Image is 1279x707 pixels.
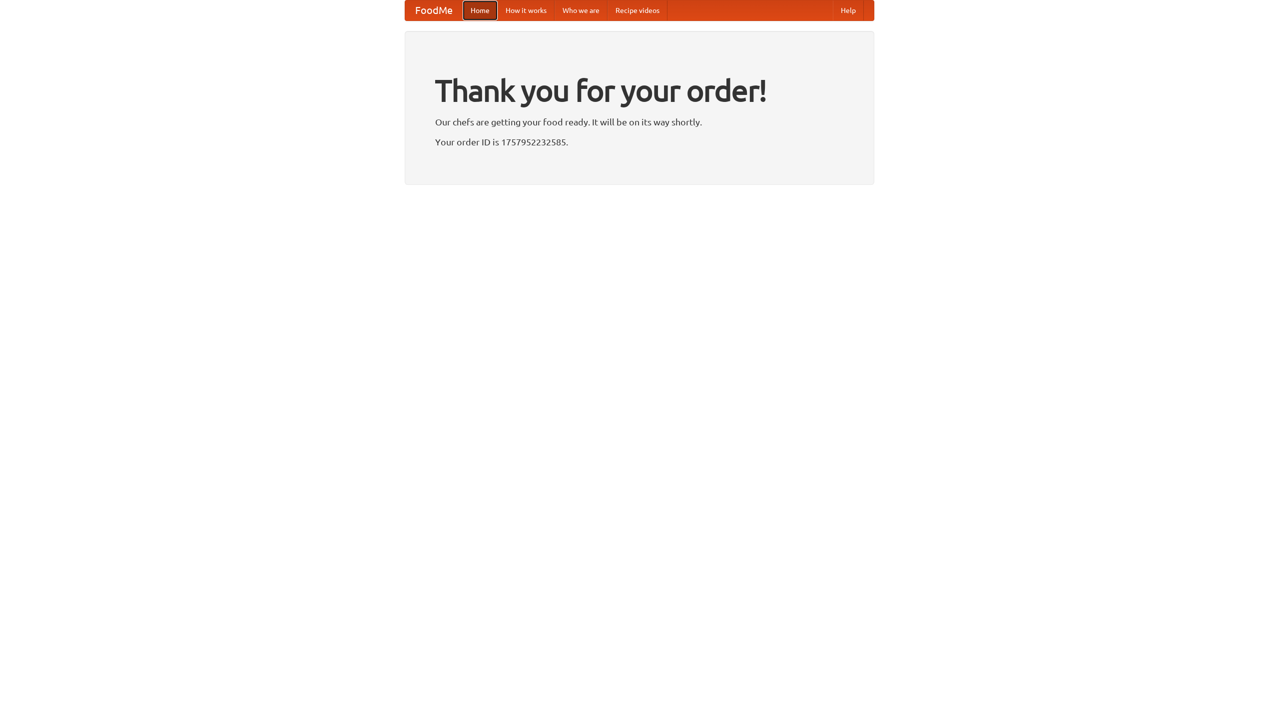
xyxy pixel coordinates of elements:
[405,0,463,20] a: FoodMe
[498,0,555,20] a: How it works
[608,0,667,20] a: Recipe videos
[435,66,844,114] h1: Thank you for your order!
[833,0,864,20] a: Help
[555,0,608,20] a: Who we are
[463,0,498,20] a: Home
[435,134,844,149] p: Your order ID is 1757952232585.
[435,114,844,129] p: Our chefs are getting your food ready. It will be on its way shortly.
